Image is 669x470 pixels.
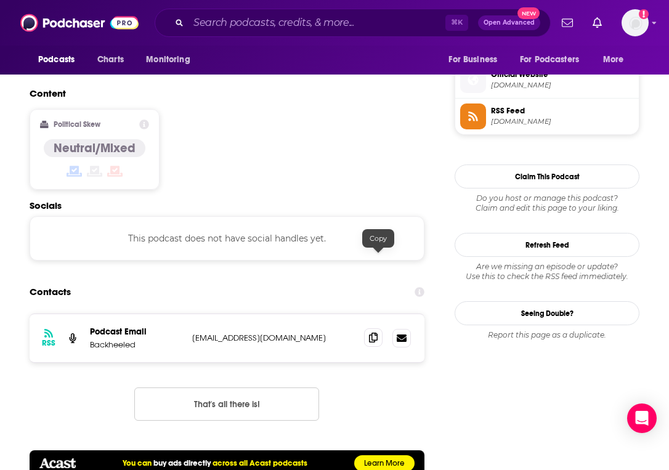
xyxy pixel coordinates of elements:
button: Open AdvancedNew [478,15,540,30]
div: Open Intercom Messenger [627,403,657,433]
div: Claim and edit this page to your liking. [455,193,639,213]
a: Show notifications dropdown [588,12,607,33]
h4: Neutral/Mixed [54,140,136,156]
div: Are we missing an episode or update? Use this to check the RSS feed immediately. [455,262,639,282]
span: feeds.acast.com [491,117,634,126]
button: Show profile menu [622,9,649,36]
span: More [603,51,624,68]
span: ⌘ K [445,15,468,31]
h3: RSS [42,338,55,348]
span: Do you host or manage this podcast? [455,193,639,203]
span: New [517,7,540,19]
a: buy ads directly [153,458,211,468]
h5: You can across all Acast podcasts [123,458,307,468]
span: Official Website [491,69,634,80]
span: Monitoring [146,51,190,68]
h2: Socials [30,200,424,211]
p: [EMAIL_ADDRESS][DOMAIN_NAME] [192,333,354,343]
button: Claim This Podcast [455,164,639,188]
h2: Political Skew [54,120,100,129]
button: open menu [594,48,639,71]
a: Charts [89,48,131,71]
div: Report this page as a duplicate. [455,330,639,340]
span: Logged in as dkcsports [622,9,649,36]
a: Seeing Double? [455,301,639,325]
h2: Contacts [30,280,71,304]
button: Refresh Feed [455,233,639,257]
div: Copy [362,229,394,248]
h2: Content [30,87,415,99]
div: Search podcasts, credits, & more... [155,9,551,37]
img: User Profile [622,9,649,36]
input: Search podcasts, credits, & more... [189,13,445,33]
button: open menu [30,48,91,71]
span: For Business [448,51,497,68]
span: RSS Feed [491,105,634,116]
img: Podchaser - Follow, Share and Rate Podcasts [20,11,139,34]
a: Official Website[DOMAIN_NAME] [460,67,634,93]
p: Podcast Email [90,326,182,337]
p: Backheeled [90,339,182,350]
span: Charts [97,51,124,68]
a: RSS Feed[DOMAIN_NAME] [460,103,634,129]
button: open menu [512,48,597,71]
span: Open Advanced [484,20,535,26]
img: acastlogo [39,458,76,468]
span: Podcasts [38,51,75,68]
svg: Add a profile image [639,9,649,19]
span: For Podcasters [520,51,579,68]
a: Show notifications dropdown [557,12,578,33]
div: This podcast does not have social handles yet. [30,216,424,261]
span: feeds.acast.com [491,81,634,90]
button: open menu [440,48,513,71]
button: open menu [137,48,206,71]
button: Nothing here. [134,387,319,421]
